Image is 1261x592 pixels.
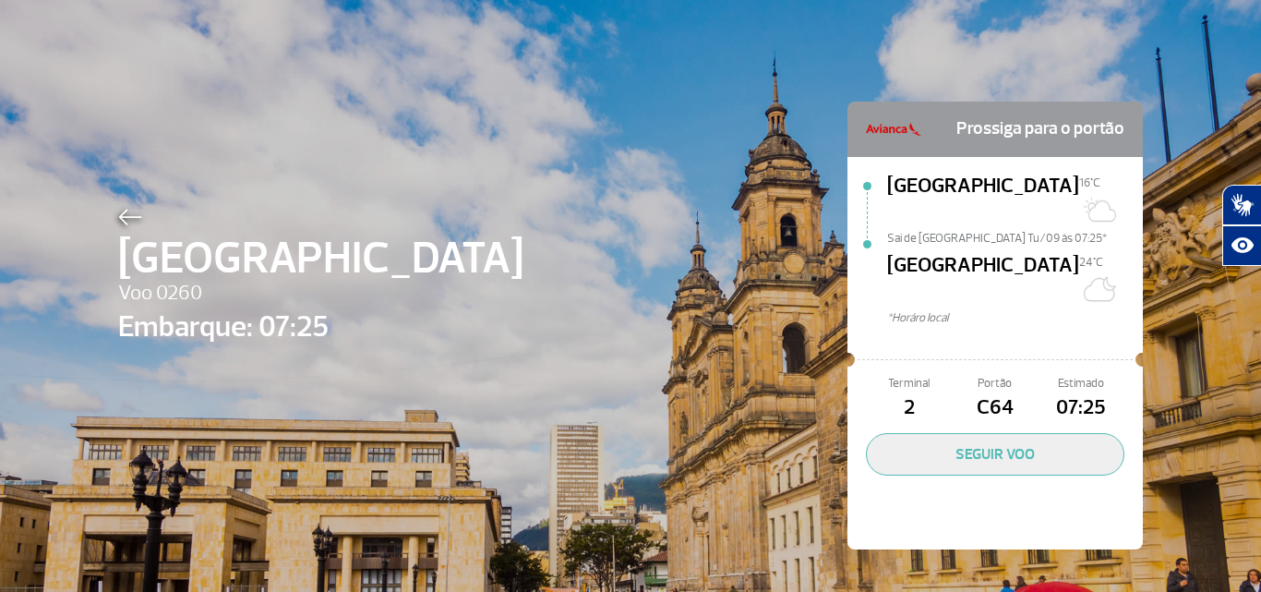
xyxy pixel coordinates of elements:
span: 2 [866,393,952,424]
span: Portão [952,375,1038,393]
span: [GEOGRAPHIC_DATA] [887,250,1079,309]
span: [GEOGRAPHIC_DATA] [118,225,523,292]
button: SEGUIR VOO [866,433,1124,476]
span: [GEOGRAPHIC_DATA] [887,171,1079,230]
button: Abrir recursos assistivos. [1222,225,1261,266]
span: Estimado [1039,375,1124,393]
span: C64 [952,393,1038,424]
span: Terminal [866,375,952,393]
span: 24°C [1079,255,1103,270]
span: Embarque: 07:25 [118,305,523,349]
span: 16°C [1079,175,1100,190]
div: Plugin de acessibilidade da Hand Talk. [1222,185,1261,266]
span: 07:25 [1039,393,1124,424]
img: Nevoeiro [1079,191,1116,228]
span: Voo 0260 [118,278,523,309]
span: Sai de [GEOGRAPHIC_DATA] Tu/09 às 07:25* [887,230,1143,243]
button: Abrir tradutor de língua de sinais. [1222,185,1261,225]
span: *Horáro local [887,309,1143,327]
img: Céu limpo [1079,271,1116,308]
span: Prossiga para o portão [956,111,1124,148]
